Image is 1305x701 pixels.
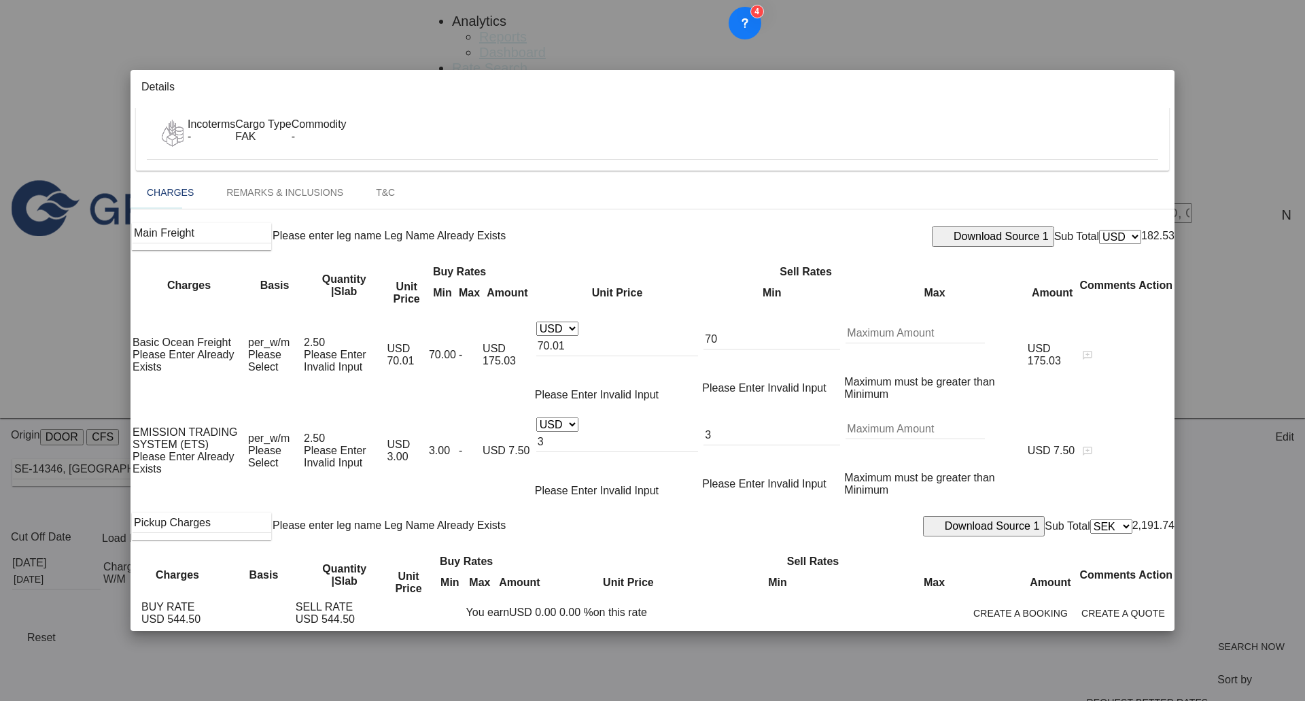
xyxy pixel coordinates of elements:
span: Please Enter [702,382,765,394]
th: Max [847,570,1022,596]
div: Buy Rates [387,555,546,568]
button: Download original source rate sheet [932,226,1054,247]
span: USD [483,445,506,456]
span: per_w/m [248,432,290,444]
div: Sell Rates [535,266,1077,278]
th: Action [1138,265,1173,306]
md-icon: icon-download [937,228,954,245]
md-icon: icon-close fg-AAA8AD m-0 cursor [1109,81,1126,97]
span: Please Select [248,445,281,468]
md-icon: icon-trending-up [450,605,466,621]
div: Download original source rate sheet [928,518,1040,534]
th: Comments [1079,265,1136,306]
span: USD [387,343,410,354]
span: Please Enter [133,349,195,360]
div: BUY RATE [141,601,195,613]
div: Download Source 1 [945,520,1040,532]
div: Download original source rate sheet [937,228,1049,245]
span: 0.00 % [559,606,593,618]
span: Please Select [248,349,281,373]
div: Download Source 1 [954,230,1049,243]
span: USD 0.00 [509,606,556,618]
button: Download original source rate sheet [923,516,1045,536]
th: Max [843,280,1026,306]
md-icon: icon-minus-circle-outline red-400-fg pt-7 [1138,443,1155,459]
th: Unit Price [549,570,709,596]
span: Please Enter [133,451,195,462]
span: - [459,349,462,360]
span: EMISSION TRADING SYSTEM (ETS) [133,426,245,451]
span: USD [483,343,506,354]
div: Details [136,75,1066,103]
th: Action [1138,555,1173,596]
th: Unit Price [386,280,426,306]
input: Maximum Amount [846,323,985,343]
md-dialog: Pickup Door ... [130,70,1174,631]
span: Already Exists [133,451,234,475]
div: FAK [235,131,291,143]
span: Please enter leg name [273,519,381,531]
input: Leg Name [133,513,271,533]
input: Leg Name [133,223,271,243]
span: Invalid Input [600,485,659,496]
span: 3.00 [387,451,408,462]
span: - [292,131,295,142]
span: Please Enter [535,485,597,496]
th: Unit Price [534,280,701,306]
span: USD [1028,343,1051,354]
input: Minimum Amount [703,329,840,349]
md-tab-item: Remarks & Inclusions [210,176,360,209]
div: Quantity | Slab [305,563,384,587]
span: 7.50 [1054,445,1075,456]
md-icon: icon-minus-circle-outline red-400-fg pt-7 [1138,347,1155,363]
span: Invalid Input [767,382,826,394]
span: 175.03 [1028,355,1061,366]
span: 2.50 [304,337,325,348]
button: Create a Quote [1077,601,1169,626]
span: 70.00 [429,349,456,360]
th: Comments [1079,555,1136,596]
button: Create a Booking [969,601,1072,626]
span: Basic Ocean Freight [133,337,231,349]
span: Invalid Input [600,389,659,400]
input: 70.01 [536,336,699,356]
span: 70.01 [387,355,414,366]
div: Quantity | Slab [304,273,384,298]
img: cargo.png [158,118,188,148]
md-tab-item: Charges [130,176,210,209]
span: Leg Name Already Exists [385,230,506,241]
th: Amount [492,570,546,596]
div: Charges [133,569,222,581]
div: SELL RATE [296,601,353,613]
div: Sub Total [1054,230,1099,243]
th: Min [710,570,845,596]
th: Unit Price [386,570,432,596]
md-pagination-wrapper: Use the left and right arrow keys to navigate between tabs [130,176,411,209]
span: USD [1028,445,1051,456]
span: Please Enter [304,445,366,456]
input: Maximum Amount [846,419,985,439]
span: Leg Name Already Exists [385,519,506,531]
span: Maximum must be greater than Minimum [844,376,994,400]
md-icon: icon-plus-circle-outline green-400-fg [1155,443,1171,459]
span: Invalid Input [304,361,362,373]
div: Incoterms [188,118,235,131]
div: Buy Rates [387,266,532,278]
span: 3.00 [429,445,450,456]
span: 7.50 [508,445,529,456]
th: Min [701,280,842,306]
th: Amount [482,280,533,306]
span: Invalid Input [767,478,826,490]
div: USD 544.50 [141,613,201,626]
span: Already Exists [133,349,234,373]
span: Please enter leg name [273,230,381,241]
div: Charges [133,279,245,292]
input: 3 [536,432,699,452]
md-tab-item: T&C [360,176,411,209]
span: 2.50 [304,432,325,444]
div: Basis [225,569,302,581]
